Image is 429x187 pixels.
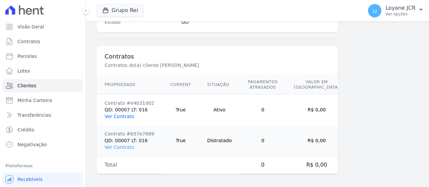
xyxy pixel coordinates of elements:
span: Clientes [17,82,36,89]
span: Minha Carteira [17,97,52,104]
span: Visão Geral [17,23,44,30]
div: Contrato #e4b31d02 [105,100,154,106]
span: Crédito [17,126,35,133]
h3: Contratos [105,53,330,61]
td: QD: 00007 LT: 016 [97,125,162,156]
td: R$ 0,00 [286,94,348,125]
div: Contrato #b57e7689 [105,130,154,137]
td: R$ 0,00 [286,125,348,156]
td: 0 [240,156,286,174]
button: Grupo Rei [97,4,144,17]
p: Ver opções [385,11,416,17]
a: Contratos [3,35,83,48]
td: 0 [240,94,286,125]
th: Propriedade [97,75,162,94]
p: Loyane JCR [385,5,416,11]
span: LJ [373,8,377,13]
td: Total [97,156,162,174]
td: 0 [240,125,286,156]
a: Negativação [3,138,83,151]
dt: Estado [105,19,176,25]
td: Ativo [199,94,240,125]
th: Pagamentos Atrasados [240,75,286,94]
a: Visão Geral [3,20,83,33]
a: Transferências [3,108,83,122]
span: Transferências [17,112,51,118]
p: Contratos do(a) cliente [PERSON_NAME] [105,62,330,69]
a: Recebíveis [3,173,83,186]
a: Lotes [3,64,83,78]
td: True [162,125,199,156]
th: Valor em [GEOGRAPHIC_DATA] [286,75,348,94]
span: Parcelas [17,53,37,60]
span: Recebíveis [17,176,43,183]
dd: GO [181,19,330,25]
a: Crédito [3,123,83,136]
button: LJ Loyane JCR Ver opções [363,1,429,20]
th: Current [162,75,199,94]
td: QD: 00007 LT: 016 [97,94,162,125]
span: Contratos [17,38,40,45]
div: Plataformas [5,162,80,170]
td: R$ 0,00 [286,156,348,174]
th: Situação [199,75,240,94]
a: Parcelas [3,50,83,63]
a: Ver Contrato [105,114,134,119]
a: Minha Carteira [3,94,83,107]
a: Clientes [3,79,83,92]
td: True [162,94,199,125]
span: Negativação [17,141,47,148]
a: Ver Contrato [105,145,134,150]
span: Lotes [17,68,30,74]
td: Distratado [199,125,240,156]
